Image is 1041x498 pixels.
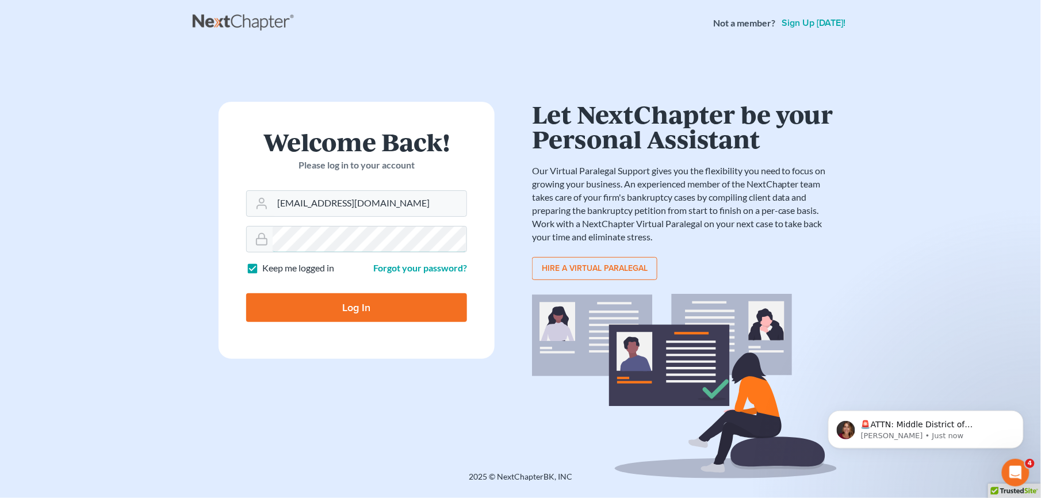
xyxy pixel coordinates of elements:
div: 2025 © NextChapterBK, INC [193,471,848,492]
a: Hire a virtual paralegal [532,257,657,280]
input: Log In [246,293,467,322]
iframe: Intercom notifications message [811,386,1041,467]
p: Our Virtual Paralegal Support gives you the flexibility you need to focus on growing your busines... [532,164,837,243]
a: Forgot your password? [373,262,467,273]
img: virtual_paralegal_bg-b12c8cf30858a2b2c02ea913d52db5c468ecc422855d04272ea22d19010d70dc.svg [532,294,837,478]
h1: Welcome Back! [246,129,467,154]
span: 4 [1025,459,1035,468]
h1: Let NextChapter be your Personal Assistant [532,102,837,151]
iframe: Intercom live chat [1002,459,1029,486]
label: Keep me logged in [262,262,334,275]
p: Please log in to your account [246,159,467,172]
strong: Not a member? [713,17,775,30]
a: Sign up [DATE]! [780,18,848,28]
input: Email Address [273,191,466,216]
